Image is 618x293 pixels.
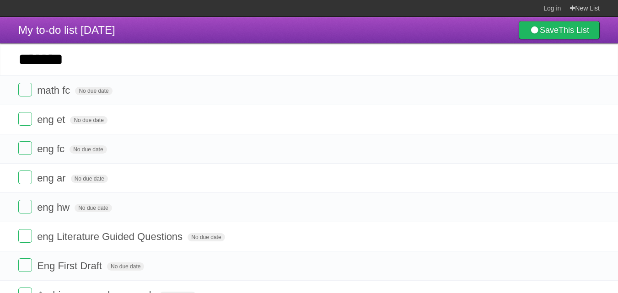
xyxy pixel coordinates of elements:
span: eng hw [37,202,72,213]
label: Done [18,258,32,272]
label: Done [18,229,32,243]
span: No due date [70,116,107,124]
span: eng fc [37,143,67,154]
label: Done [18,170,32,184]
span: No due date [71,175,108,183]
span: No due date [107,262,144,271]
span: My to-do list [DATE] [18,24,115,36]
span: No due date [70,145,107,154]
b: This List [559,26,589,35]
label: Done [18,83,32,96]
span: eng ar [37,172,68,184]
span: Eng First Draft [37,260,104,272]
span: No due date [188,233,225,241]
a: SaveThis List [519,21,600,39]
span: math fc [37,85,72,96]
span: eng et [37,114,67,125]
label: Done [18,112,32,126]
label: Done [18,200,32,213]
span: No due date [75,87,112,95]
span: eng Literature Guided Questions [37,231,185,242]
span: No due date [75,204,112,212]
label: Done [18,141,32,155]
